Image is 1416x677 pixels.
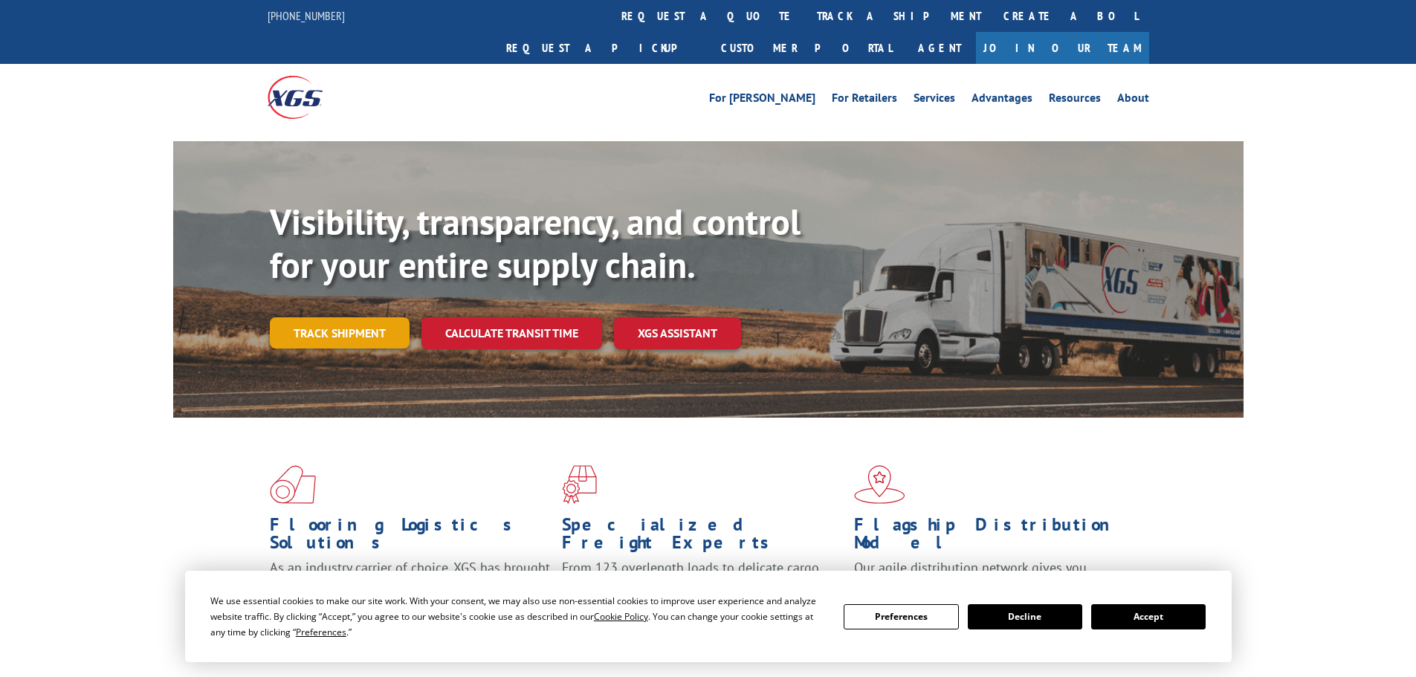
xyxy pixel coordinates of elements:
[1117,92,1149,108] a: About
[270,559,550,612] span: As an industry carrier of choice, XGS has brought innovation and dedication to flooring logistics...
[296,626,346,638] span: Preferences
[972,92,1032,108] a: Advantages
[968,604,1082,629] button: Decline
[710,32,903,64] a: Customer Portal
[854,465,905,504] img: xgs-icon-flagship-distribution-model-red
[210,593,826,640] div: We use essential cookies to make our site work. With your consent, we may also use non-essential ...
[844,604,958,629] button: Preferences
[832,92,897,108] a: For Retailers
[270,317,410,349] a: Track shipment
[270,198,801,288] b: Visibility, transparency, and control for your entire supply chain.
[594,610,648,623] span: Cookie Policy
[614,317,741,349] a: XGS ASSISTANT
[976,32,1149,64] a: Join Our Team
[903,32,976,64] a: Agent
[268,8,345,23] a: [PHONE_NUMBER]
[914,92,955,108] a: Services
[1091,604,1206,629] button: Accept
[854,559,1128,594] span: Our agile distribution network gives you nationwide inventory management on demand.
[854,516,1135,559] h1: Flagship Distribution Model
[270,465,316,504] img: xgs-icon-total-supply-chain-intelligence-red
[709,92,815,108] a: For [PERSON_NAME]
[562,516,843,559] h1: Specialized Freight Experts
[185,571,1232,662] div: Cookie Consent Prompt
[270,516,551,559] h1: Flooring Logistics Solutions
[421,317,602,349] a: Calculate transit time
[562,465,597,504] img: xgs-icon-focused-on-flooring-red
[562,559,843,625] p: From 123 overlength loads to delicate cargo, our experienced staff knows the best way to move you...
[1049,92,1101,108] a: Resources
[495,32,710,64] a: Request a pickup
